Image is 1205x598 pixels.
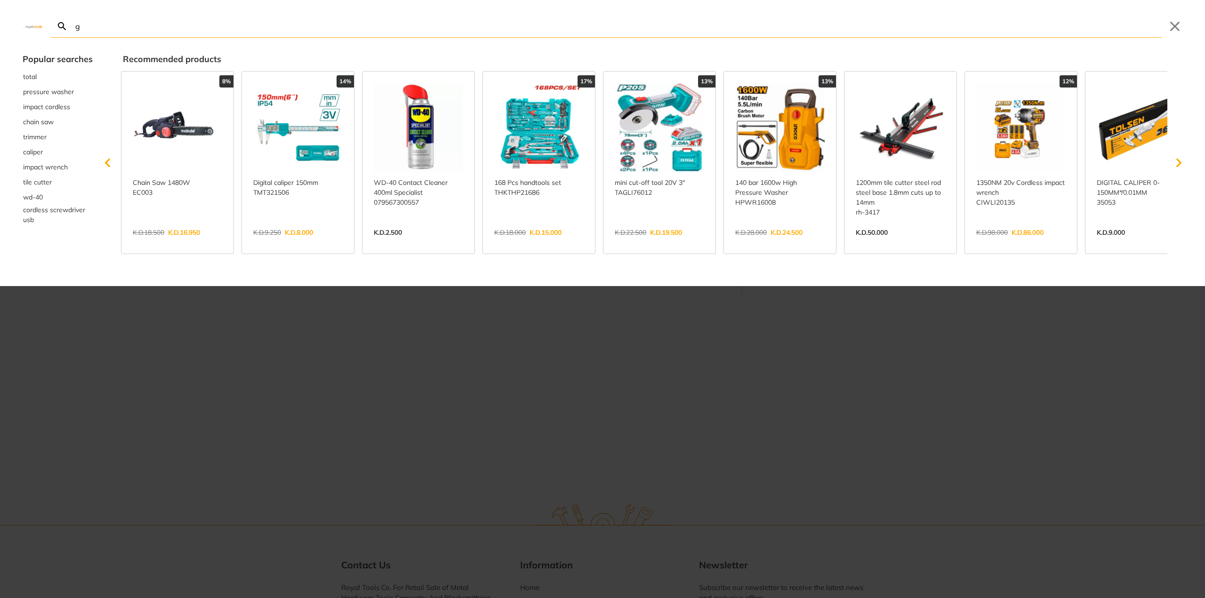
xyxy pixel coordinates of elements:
[23,117,54,127] span: chain saw
[23,159,93,175] div: Suggestion: impact wrench
[23,205,92,225] span: cordless screwdriver usb
[23,144,93,159] button: Select suggestion: caliper
[23,190,93,205] div: Suggestion: wd-40
[98,153,117,172] svg: Scroll left
[23,129,93,144] button: Select suggestion: trimmer
[23,175,93,190] button: Select suggestion: tile cutter
[23,87,74,97] span: pressure washer
[23,102,70,112] span: impact cordless
[23,53,93,65] div: Popular searches
[23,144,93,159] div: Suggestion: caliper
[23,177,52,187] span: tile cutter
[23,205,93,225] div: Suggestion: cordless screwdriver usb
[23,72,37,82] span: total
[23,175,93,190] div: Suggestion: tile cutter
[23,69,93,84] div: Suggestion: total
[23,129,93,144] div: Suggestion: trimmer
[1169,153,1188,172] svg: Scroll right
[23,192,43,202] span: wd-40
[23,114,93,129] div: Suggestion: chain saw
[23,99,93,114] div: Suggestion: impact cordless
[219,75,233,88] div: 8%
[23,132,47,142] span: trimmer
[23,69,93,84] button: Select suggestion: total
[23,114,93,129] button: Select suggestion: chain saw
[819,75,836,88] div: 13%
[123,53,1182,65] div: Recommended products
[56,21,68,32] svg: Search
[23,24,45,28] img: Close
[73,15,1162,37] input: Search…
[1167,19,1182,34] button: Close
[23,147,43,157] span: caliper
[23,205,93,225] button: Select suggestion: cordless screwdriver usb
[23,190,93,205] button: Select suggestion: wd-40
[23,159,93,175] button: Select suggestion: impact wrench
[23,99,93,114] button: Select suggestion: impact cordless
[337,75,354,88] div: 14%
[698,75,715,88] div: 13%
[23,84,93,99] button: Select suggestion: pressure washer
[23,162,68,172] span: impact wrench
[1060,75,1077,88] div: 12%
[23,84,93,99] div: Suggestion: pressure washer
[578,75,595,88] div: 17%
